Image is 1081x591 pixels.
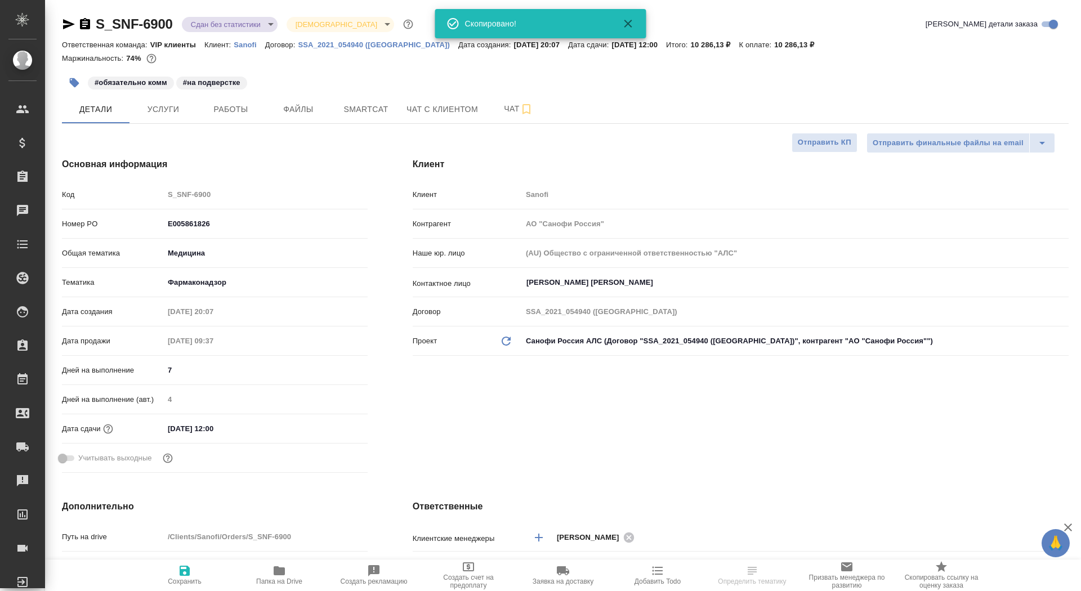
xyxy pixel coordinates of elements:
div: Санофи Россия АЛС (Договор "SSA_2021_054940 ([GEOGRAPHIC_DATA])", контрагент "АО "Санофи Россия"") [522,332,1069,351]
input: Пустое поле [164,186,368,203]
span: Работы [204,102,258,117]
p: Дата сдачи [62,423,101,435]
button: Open [1062,281,1065,284]
p: VIP клиенты [150,41,204,49]
span: на подверстке [175,77,248,87]
button: [DEMOGRAPHIC_DATA] [292,20,381,29]
button: Добавить Todo [610,559,705,591]
input: Пустое поле [522,186,1069,203]
span: Файлы [271,102,325,117]
input: Пустое поле [522,303,1069,320]
button: Выбери, если сб и вс нужно считать рабочими днями для выполнения заказа. [160,451,175,465]
button: Создать рекламацию [327,559,421,591]
span: Папка на Drive [256,577,302,585]
button: Добавить менеджера [525,524,552,551]
p: Договор [413,306,522,317]
button: Закрыть [615,17,642,30]
div: Медицина [164,244,368,263]
input: Пустое поле [522,216,1069,232]
p: Клиентские менеджеры [413,533,522,544]
p: Код [62,189,164,200]
span: [PERSON_NAME] [557,532,626,543]
p: Договор: [265,41,298,49]
button: Скопировать ссылку [78,17,92,31]
button: Сдан без статистики [187,20,264,29]
p: Ответственная команда: [62,41,150,49]
a: Sanofi [234,39,265,49]
p: Контактное лицо [413,278,522,289]
a: S_SNF-6900 [96,16,173,32]
p: Дней на выполнение (авт.) [62,394,164,405]
button: Если добавить услуги и заполнить их объемом, то дата рассчитается автоматически [101,422,115,436]
span: Создать счет на предоплату [428,574,509,589]
p: Дата продажи [62,335,164,347]
button: 2239.97 RUB; [144,51,159,66]
p: [DATE] 20:07 [513,41,568,49]
button: Создать счет на предоплату [421,559,516,591]
div: Скопировано! [465,18,606,29]
p: 10 286,13 ₽ [774,41,823,49]
p: Клиент [413,189,522,200]
h4: Основная информация [62,158,368,171]
span: Создать рекламацию [341,577,408,585]
button: Скопировать ссылку на оценку заказа [894,559,989,591]
input: Пустое поле [164,391,368,408]
button: Отправить КП [792,133,857,153]
span: Сохранить [168,577,202,585]
p: 74% [126,54,144,62]
span: Добавить Todo [635,577,681,585]
div: VIP клиенты [522,557,1069,576]
button: Скопировать ссылку для ЯМессенджера [62,17,75,31]
span: 🙏 [1046,531,1065,555]
input: ✎ Введи что-нибудь [164,420,262,437]
p: #обязательно комм [95,77,167,88]
button: 🙏 [1042,529,1070,557]
p: #на подверстке [183,77,240,88]
div: [PERSON_NAME] [557,530,638,544]
span: Чат [492,102,546,116]
h4: Ответственные [413,500,1069,513]
span: Призвать менеджера по развитию [806,574,887,589]
input: Пустое поле [164,303,262,320]
input: ✎ Введи что-нибудь [164,362,368,378]
span: Услуги [136,102,190,117]
p: Sanofi [234,41,265,49]
p: Дата создания: [458,41,513,49]
a: SSA_2021_054940 ([GEOGRAPHIC_DATA]) [298,39,458,49]
button: Отправить финальные файлы на email [866,133,1030,153]
div: Сдан без статистики [182,17,278,32]
p: SSA_2021_054940 ([GEOGRAPHIC_DATA]) [298,41,458,49]
div: Сдан без статистики [287,17,394,32]
p: Путь на drive [62,531,164,543]
div: Фармаконадзор [164,273,368,292]
button: Папка на Drive [232,559,327,591]
p: Дата создания [62,306,164,317]
button: Призвать менеджера по развитию [799,559,894,591]
input: Пустое поле [164,529,368,545]
span: Заявка на доставку [533,577,593,585]
span: Отправить финальные файлы на email [873,137,1024,150]
input: Пустое поле [522,245,1069,261]
span: Скопировать ссылку на оценку заказа [901,574,982,589]
p: Дата сдачи: [568,41,611,49]
svg: Подписаться [520,102,533,116]
h4: Дополнительно [62,500,368,513]
p: 10 286,13 ₽ [691,41,739,49]
button: Сохранить [137,559,232,591]
span: Учитывать выходные [78,453,152,464]
button: Доп статусы указывают на важность/срочность заказа [401,17,416,32]
p: Клиент: [204,41,234,49]
button: Определить тематику [705,559,799,591]
h4: Клиент [413,158,1069,171]
input: Пустое поле [164,333,262,349]
p: Общая тематика [62,248,164,259]
input: ✎ Введи что-нибудь [164,558,368,574]
p: Тематика [62,277,164,288]
p: Итого: [666,41,690,49]
p: Номер PO [62,218,164,230]
span: [PERSON_NAME] детали заказа [926,19,1038,30]
span: Чат с клиентом [407,102,478,117]
span: Детали [69,102,123,117]
span: Определить тематику [718,577,786,585]
button: Заявка на доставку [516,559,610,591]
